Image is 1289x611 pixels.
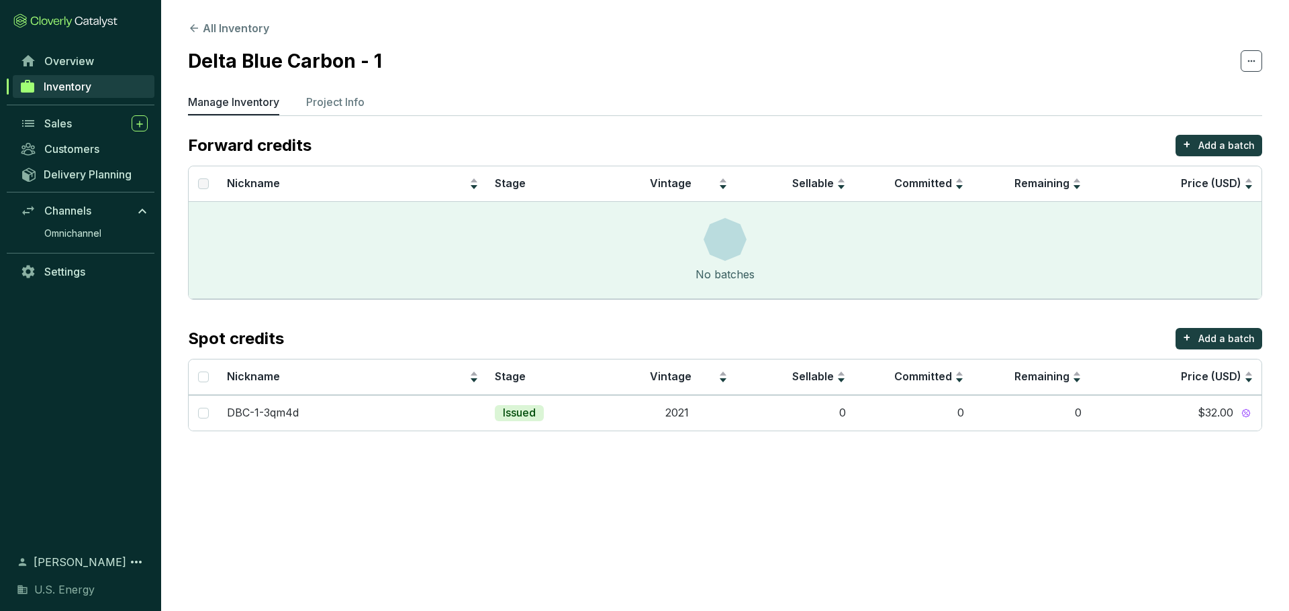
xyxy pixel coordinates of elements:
[495,176,526,190] span: Stage
[188,328,284,349] p: Spot credits
[1198,406,1233,421] span: $32.00
[1183,135,1191,154] p: +
[854,395,972,431] td: 0
[894,370,952,383] span: Committed
[487,359,618,395] th: Stage
[13,260,154,283] a: Settings
[38,223,154,243] a: Omnichannel
[44,80,91,93] span: Inventory
[13,75,154,98] a: Inventory
[13,199,154,222] a: Channels
[13,112,154,135] a: Sales
[13,137,154,160] a: Customers
[1176,135,1262,156] button: +Add a batch
[1181,176,1241,190] span: Price (USD)
[1181,370,1241,383] span: Price (USD)
[44,54,94,68] span: Overview
[1014,370,1069,383] span: Remaining
[503,406,536,421] p: Issued
[44,168,132,181] span: Delivery Planning
[1198,332,1255,345] p: Add a batch
[650,176,691,190] span: Vintage
[44,117,72,130] span: Sales
[227,406,299,421] p: DBC-1-3qm4d
[650,370,691,383] span: Vintage
[792,370,834,383] span: Sellable
[44,265,85,278] span: Settings
[487,166,618,202] th: Stage
[1183,328,1191,347] p: +
[1176,328,1262,349] button: +Add a batch
[972,395,1090,431] td: 0
[227,370,280,383] span: Nickname
[44,204,91,217] span: Channels
[188,47,382,75] h2: Delta Blue Carbon - 1
[188,20,269,36] button: All Inventory
[34,554,126,570] span: [PERSON_NAME]
[495,370,526,383] span: Stage
[44,227,101,240] span: Omnichannel
[618,395,736,431] td: 2021
[696,266,755,282] div: No batches
[306,94,365,110] p: Project Info
[1198,139,1255,152] p: Add a batch
[44,142,99,156] span: Customers
[34,581,95,598] span: U.S. Energy
[894,176,952,190] span: Committed
[188,135,312,156] p: Forward credits
[188,94,279,110] p: Manage Inventory
[13,163,154,185] a: Delivery Planning
[13,50,154,72] a: Overview
[227,176,280,190] span: Nickname
[1014,176,1069,190] span: Remaining
[736,395,854,431] td: 0
[792,176,834,190] span: Sellable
